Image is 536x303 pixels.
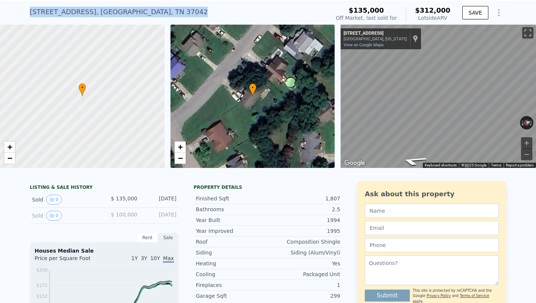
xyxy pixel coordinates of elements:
[178,153,182,163] span: −
[131,255,138,261] span: 1Y
[268,216,340,224] div: 1994
[79,84,86,91] span: •
[522,27,533,38] button: Toggle fullscreen view
[7,142,12,151] span: +
[36,268,48,273] tspan: $200
[111,212,137,218] span: $ 100,000
[342,158,367,168] a: Open this area in Google Maps (opens a new window)
[32,195,98,204] div: Sold
[530,116,534,129] button: Rotate clockwise
[249,83,256,96] div: •
[175,141,186,153] a: Zoom in
[46,195,62,204] button: View historical data
[143,195,176,204] div: [DATE]
[141,255,147,261] span: 3Y
[520,116,524,129] button: Rotate counterclockwise
[268,260,340,267] div: Yes
[491,5,506,20] button: Show Options
[389,154,438,168] path: Go Northeast, Chancery Ln
[196,238,268,246] div: Roof
[175,153,186,164] a: Zoom out
[365,189,499,199] div: Ask about this property
[344,43,384,47] a: View on Google Maps
[79,83,86,96] div: •
[521,137,532,149] button: Zoom in
[462,6,488,19] button: SAVE
[30,7,208,17] div: [STREET_ADDRESS] , [GEOGRAPHIC_DATA] , TN 37042
[349,6,384,14] span: $135,000
[415,6,450,14] span: $312,000
[196,195,268,202] div: Finished Sqft
[427,294,451,298] a: Privacy Policy
[268,249,340,256] div: Siding (Alum/Vinyl)
[341,25,536,168] div: Street View
[196,227,268,235] div: Year Improved
[196,271,268,278] div: Cooling
[32,211,98,221] div: Sold
[413,35,418,43] a: Show location on map
[268,271,340,278] div: Packaged Unit
[365,204,499,218] input: Name
[194,184,342,190] div: Property details
[268,227,340,235] div: 1995
[143,211,176,221] div: [DATE]
[365,221,499,235] input: Email
[4,153,15,164] a: Zoom out
[344,37,407,41] div: [GEOGRAPHIC_DATA], [US_STATE]
[196,216,268,224] div: Year Built
[520,118,534,128] button: Reset the view
[137,233,158,243] div: Rent
[341,25,536,168] div: Map
[111,196,137,202] span: $ 135,000
[415,14,450,22] div: Lotside ARV
[268,206,340,213] div: 2.5
[196,281,268,289] div: Fireplaces
[150,255,160,261] span: 10Y
[268,195,340,202] div: 1,807
[163,255,174,263] span: Max
[344,31,407,37] div: [STREET_ADDRESS]
[425,163,457,168] button: Keyboard shortcuts
[506,163,534,167] a: Report a problem
[521,149,532,160] button: Zoom out
[268,292,340,300] div: 299
[461,163,486,167] span: © 2025 Google
[46,211,62,221] button: View historical data
[158,233,179,243] div: Sale
[35,254,104,266] div: Price per Square Foot
[249,84,256,91] span: •
[491,163,501,167] a: Terms (opens in new tab)
[336,14,397,22] div: Off Market, last sold for
[196,206,268,213] div: Bathrooms
[35,247,174,254] div: Houses Median Sale
[36,283,48,288] tspan: $172
[36,294,48,299] tspan: $152
[30,184,179,192] div: LISTING & SALE HISTORY
[365,290,410,302] button: Submit
[196,260,268,267] div: Heating
[196,249,268,256] div: Siding
[268,281,340,289] div: 1
[4,141,15,153] a: Zoom in
[178,142,182,151] span: +
[460,294,489,298] a: Terms of Service
[7,153,12,163] span: −
[268,238,340,246] div: Composition Shingle
[365,238,499,252] input: Phone
[196,292,268,300] div: Garage Sqft
[342,158,367,168] img: Google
